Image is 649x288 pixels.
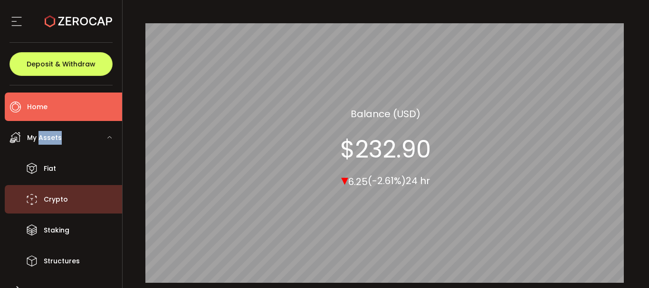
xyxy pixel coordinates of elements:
[10,52,113,76] button: Deposit & Withdraw
[406,174,430,187] span: 24 hr
[340,135,431,163] section: $232.90
[44,193,68,206] span: Crypto
[27,131,62,145] span: My Assets
[44,254,80,268] span: Structures
[44,223,69,237] span: Staking
[27,61,95,67] span: Deposit & Withdraw
[368,174,406,187] span: (-2.61%)
[348,175,368,188] span: 6.25
[341,169,348,190] span: ▾
[27,100,48,114] span: Home
[44,162,56,176] span: Fiat
[351,106,420,121] section: Balance (USD)
[601,242,649,288] iframe: Chat Widget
